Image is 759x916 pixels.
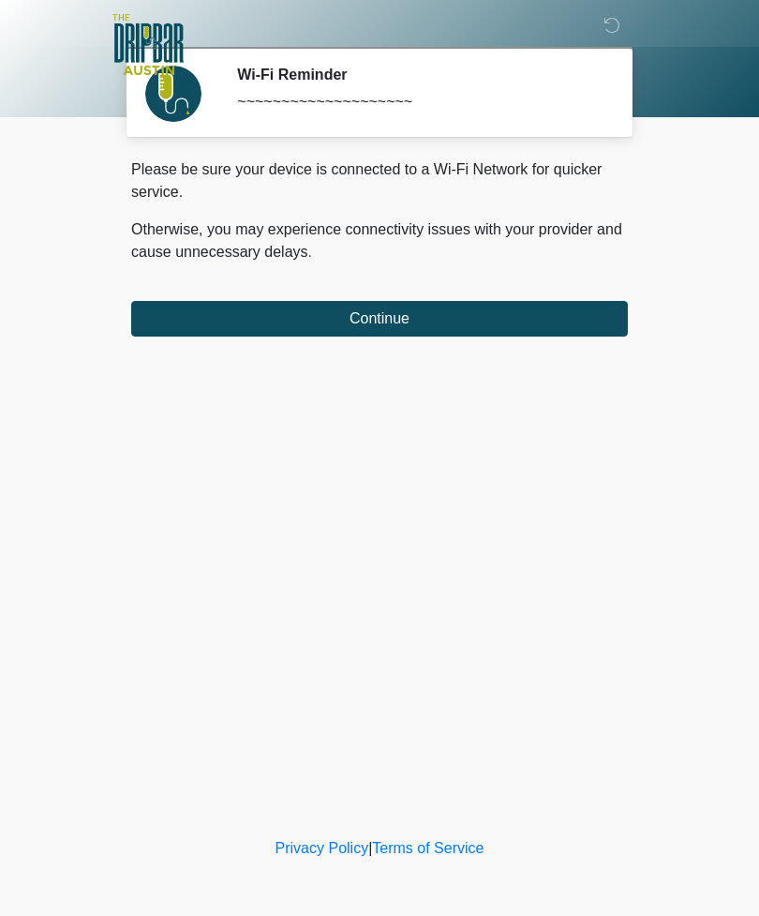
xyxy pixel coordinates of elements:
[308,244,312,260] span: .
[368,840,372,856] a: |
[372,840,484,856] a: Terms of Service
[131,158,628,203] p: Please be sure your device is connected to a Wi-Fi Network for quicker service.
[112,14,184,75] img: The DRIPBaR - Austin The Domain Logo
[145,66,201,122] img: Agent Avatar
[275,840,369,856] a: Privacy Policy
[131,301,628,337] button: Continue
[131,218,628,263] p: Otherwise, you may experience connectivity issues with your provider and cause unnecessary delays
[237,91,600,113] div: ~~~~~~~~~~~~~~~~~~~~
